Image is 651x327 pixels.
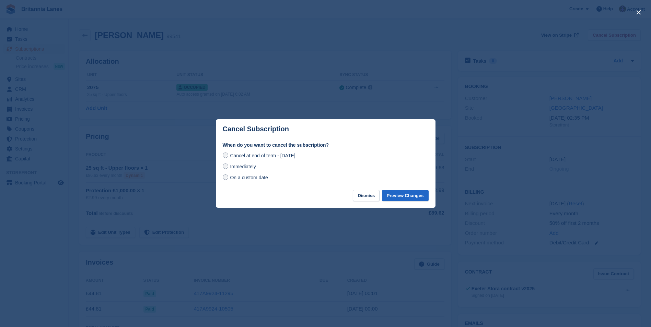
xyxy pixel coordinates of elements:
label: When do you want to cancel the subscription? [223,142,429,149]
span: Cancel at end of term - [DATE] [230,153,295,158]
span: On a custom date [230,175,268,180]
button: Preview Changes [382,190,429,201]
input: On a custom date [223,174,228,180]
input: Immediately [223,163,228,169]
input: Cancel at end of term - [DATE] [223,153,228,158]
button: Dismiss [353,190,380,201]
p: Cancel Subscription [223,125,289,133]
span: Immediately [230,164,256,169]
button: close [633,7,644,18]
